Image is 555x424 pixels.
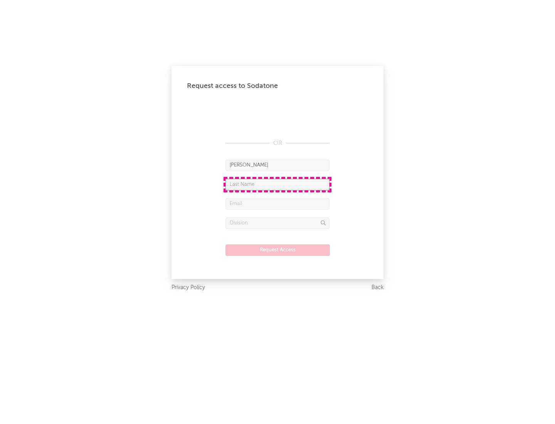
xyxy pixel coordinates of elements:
input: Email [225,198,330,210]
input: Last Name [225,179,330,190]
div: Request access to Sodatone [187,81,368,91]
button: Request Access [225,244,330,256]
a: Privacy Policy [172,283,205,293]
input: Division [225,217,330,229]
input: First Name [225,160,330,171]
a: Back [372,283,383,293]
div: OR [225,139,330,148]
